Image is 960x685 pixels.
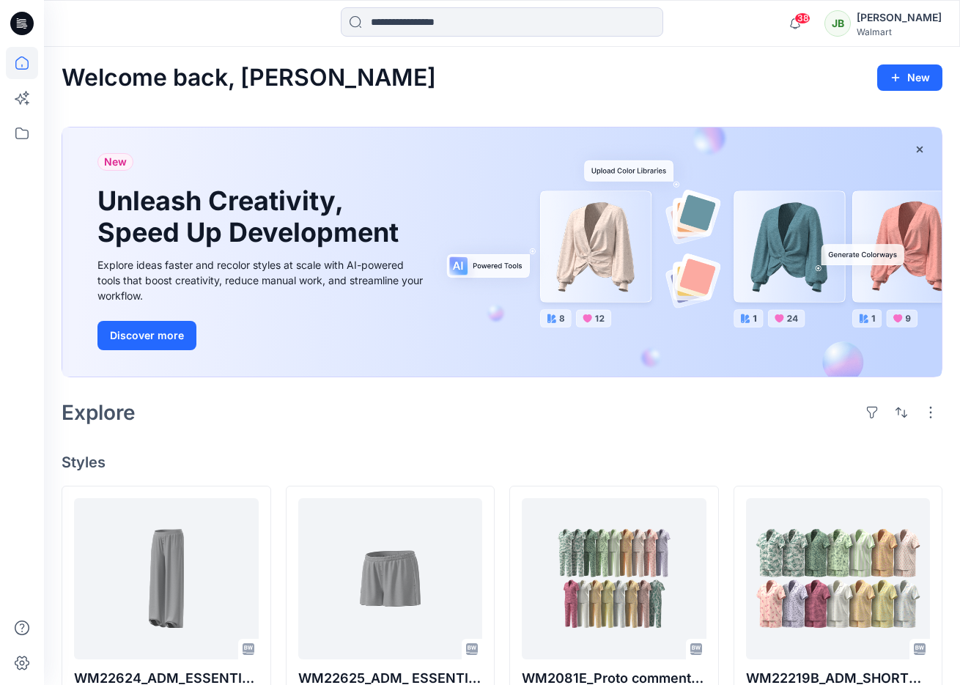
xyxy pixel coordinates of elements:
a: WM22624_ADM_ESSENTIALS LONG PANT [74,498,259,659]
div: Walmart [857,26,942,37]
div: JB [824,10,851,37]
h4: Styles [62,453,942,471]
h2: Explore [62,401,136,424]
a: WM22219B_ADM_SHORTY NOTCH SET_COLORWAY [746,498,931,659]
div: [PERSON_NAME] [857,9,942,26]
h2: Welcome back, [PERSON_NAME] [62,64,436,92]
button: New [877,64,942,91]
a: WM2081E_Proto comment applied pattern_COLORWAY [522,498,706,659]
div: Explore ideas faster and recolor styles at scale with AI-powered tools that boost creativity, red... [97,257,427,303]
span: New [104,153,127,171]
button: Discover more [97,321,196,350]
span: 38 [794,12,811,24]
a: WM22625_ADM_ ESSENTIALS SHORT [298,498,483,659]
h1: Unleash Creativity, Speed Up Development [97,185,405,248]
a: Discover more [97,321,427,350]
